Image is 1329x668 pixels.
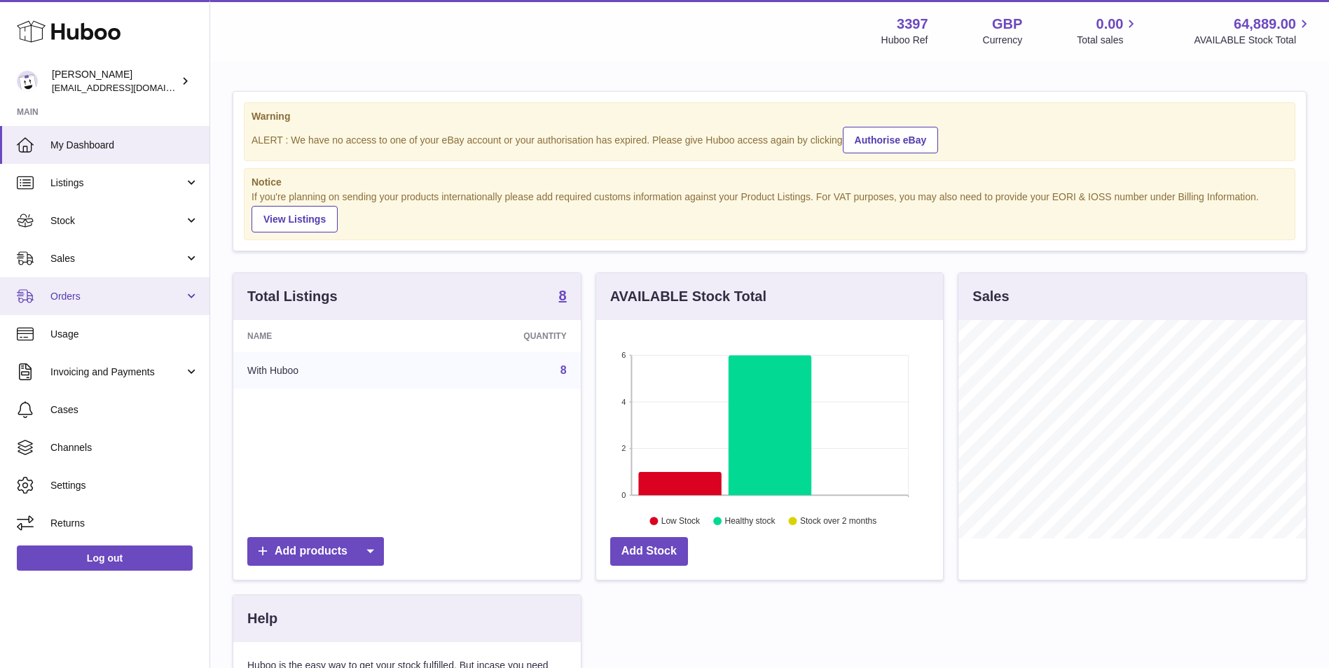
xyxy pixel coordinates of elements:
[247,537,384,566] a: Add products
[50,403,199,417] span: Cases
[50,214,184,228] span: Stock
[50,328,199,341] span: Usage
[559,288,567,305] a: 8
[1234,15,1296,34] span: 64,889.00
[252,125,1288,153] div: ALERT : We have no access to one of your eBay account or your authorisation has expired. Please g...
[50,139,199,152] span: My Dashboard
[621,491,626,499] text: 0
[1077,15,1139,47] a: 0.00 Total sales
[992,15,1022,34] strong: GBP
[621,398,626,406] text: 4
[983,34,1023,47] div: Currency
[50,290,184,303] span: Orders
[50,252,184,265] span: Sales
[559,288,567,302] strong: 8
[17,71,38,92] img: sales@canchema.com
[252,190,1288,232] div: If you're planning on sending your products internationally please add required customs informati...
[52,82,206,93] span: [EMAIL_ADDRESS][DOMAIN_NAME]
[50,479,199,492] span: Settings
[1194,15,1312,47] a: 64,889.00 AVAILABLE Stock Total
[1096,15,1124,34] span: 0.00
[621,351,626,359] text: 6
[1194,34,1312,47] span: AVAILABLE Stock Total
[50,517,199,530] span: Returns
[881,34,928,47] div: Huboo Ref
[252,110,1288,123] strong: Warning
[661,517,701,527] text: Low Stock
[50,176,184,190] span: Listings
[247,287,338,306] h3: Total Listings
[416,320,580,352] th: Quantity
[610,287,766,306] h3: AVAILABLE Stock Total
[972,287,1009,306] h3: Sales
[52,68,178,95] div: [PERSON_NAME]
[610,537,688,566] a: Add Stock
[1077,34,1139,47] span: Total sales
[50,366,184,379] span: Invoicing and Payments
[233,352,416,389] td: With Huboo
[252,206,338,232] a: View Listings
[724,517,776,527] text: Healthy stock
[560,364,567,376] a: 8
[247,609,277,628] h3: Help
[252,176,1288,189] strong: Notice
[800,517,876,527] text: Stock over 2 months
[233,320,416,352] th: Name
[843,127,939,153] a: Authorise eBay
[17,545,193,571] a: Log out
[50,441,199,454] span: Channels
[897,15,928,34] strong: 3397
[621,445,626,453] text: 2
